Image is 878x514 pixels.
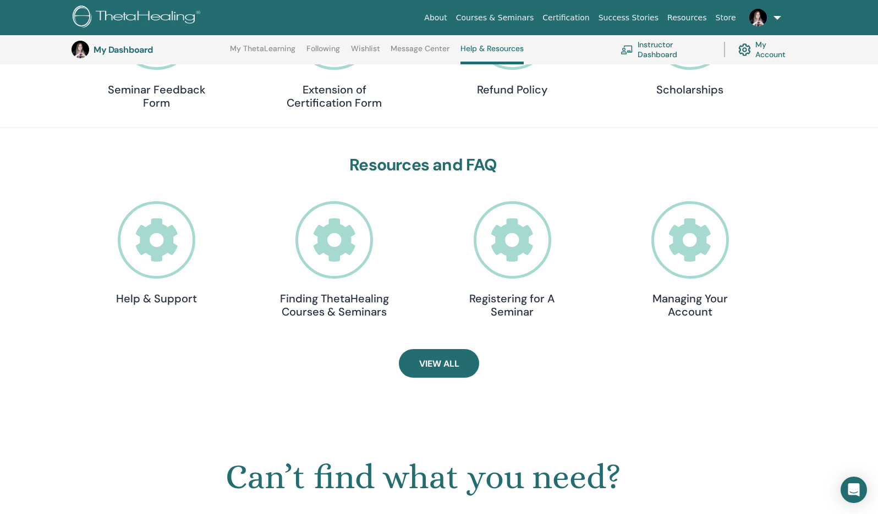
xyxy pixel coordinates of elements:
h4: Registering for A Seminar [457,292,567,318]
a: Message Center [391,44,449,62]
a: Courses & Seminars [452,8,539,28]
h4: Refund Policy [457,83,567,96]
a: Registering for A Seminar [457,201,567,318]
h4: Seminar Feedback Form [102,83,212,109]
a: Success Stories [594,8,663,28]
h4: Extension of Certification Form [279,83,389,109]
a: My ThetaLearning [230,44,295,62]
a: View All [399,349,479,378]
a: Help & Resources [460,44,524,64]
a: About [420,8,451,28]
img: cog.svg [738,41,751,59]
a: Wishlist [351,44,380,62]
a: Finding ThetaHealing Courses & Seminars [279,201,389,318]
a: Certification [538,8,594,28]
h3: My Dashboard [94,45,204,55]
span: View All [419,358,459,369]
img: default.jpg [72,41,89,58]
h4: Finding ThetaHealing Courses & Seminars [279,292,389,318]
a: Managing Your Account [635,201,745,318]
div: Open Intercom Messenger [841,477,867,503]
a: Store [711,8,740,28]
img: chalkboard-teacher.svg [621,45,633,54]
a: My Account [738,37,797,62]
a: Instructor Dashboard [621,37,711,62]
h3: Resources and FAQ [102,155,745,175]
img: default.jpg [749,9,767,26]
a: Resources [663,8,711,28]
img: logo.png [73,5,204,30]
h1: Can’t find what you need? [47,457,799,498]
h4: Managing Your Account [635,292,745,318]
h4: Scholarships [635,83,745,96]
a: Following [306,44,340,62]
h4: Help & Support [102,292,212,305]
a: Help & Support [102,201,212,305]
